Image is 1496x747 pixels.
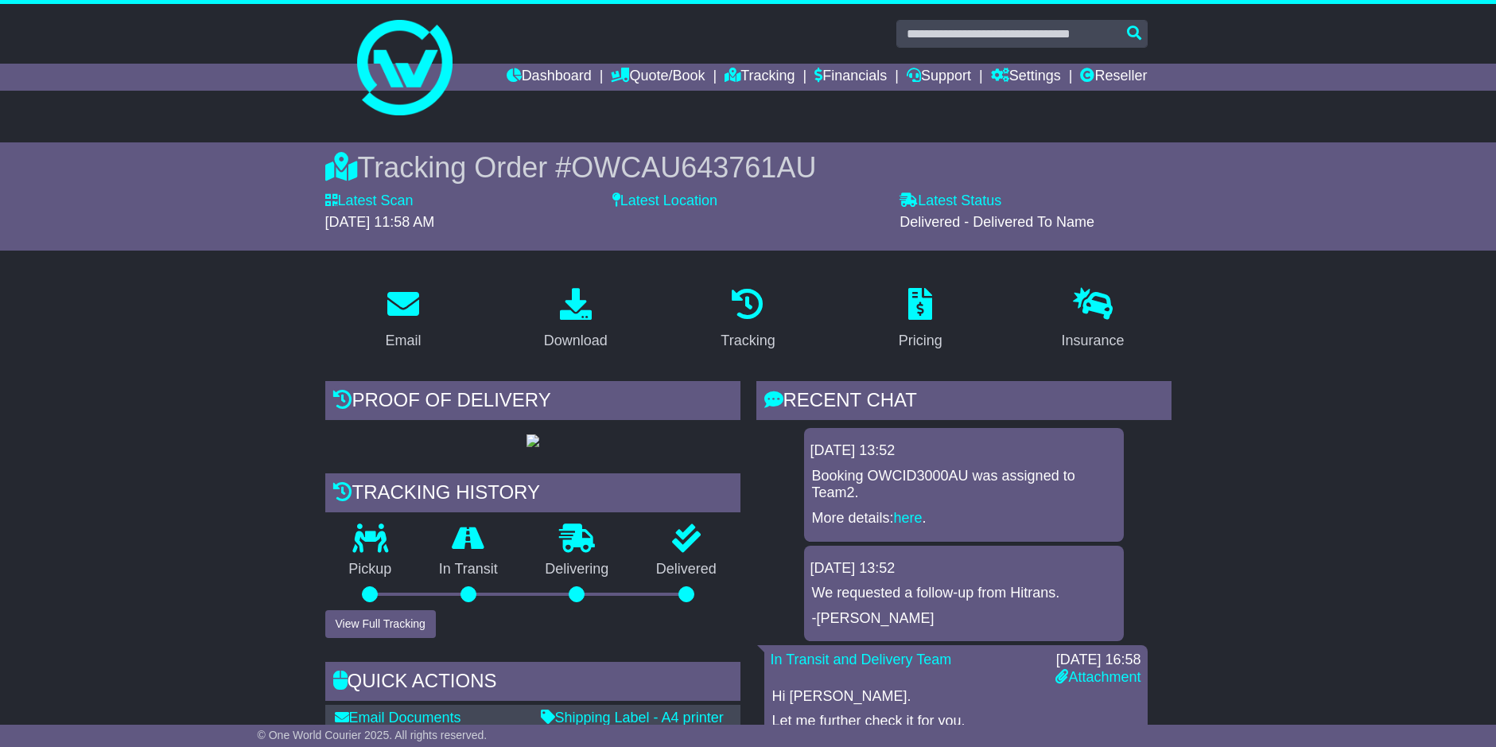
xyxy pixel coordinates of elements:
img: GetPodImage [527,434,539,447]
div: Email [385,330,421,352]
span: [DATE] 11:58 AM [325,214,435,230]
a: Quote/Book [611,64,705,91]
div: Download [544,330,608,352]
a: Tracking [710,282,785,357]
p: Delivered [632,561,740,578]
p: In Transit [415,561,522,578]
div: Tracking [721,330,775,352]
div: Insurance [1062,330,1125,352]
p: Delivering [522,561,633,578]
p: Pickup [325,561,416,578]
span: OWCAU643761AU [571,151,816,184]
a: Download [534,282,618,357]
span: © One World Courier 2025. All rights reserved. [258,729,488,741]
a: Email [375,282,431,357]
p: More details: . [812,510,1116,527]
div: Pricing [899,330,942,352]
a: Attachment [1055,669,1140,685]
p: -[PERSON_NAME] [812,610,1116,628]
a: Dashboard [507,64,592,91]
p: We requested a follow-up from Hitrans. [812,585,1116,602]
a: Settings [991,64,1061,91]
a: Reseller [1080,64,1147,91]
a: Financials [814,64,887,91]
a: Support [907,64,971,91]
div: [DATE] 16:58 [1055,652,1140,669]
div: [DATE] 13:52 [810,560,1117,578]
a: Email Documents [335,710,461,726]
button: View Full Tracking [325,610,436,638]
p: Booking OWCID3000AU was assigned to Team2. [812,468,1116,502]
p: Let me further check it for you. [772,713,1140,730]
label: Latest Scan [325,193,414,210]
a: Pricing [888,282,953,357]
div: Tracking history [325,473,740,516]
div: [DATE] 13:52 [810,442,1117,460]
label: Latest Status [900,193,1001,210]
a: In Transit and Delivery Team [771,652,952,667]
a: here [894,510,923,526]
div: RECENT CHAT [756,381,1172,424]
span: Delivered - Delivered To Name [900,214,1094,230]
div: Tracking Order # [325,150,1172,185]
p: Hi [PERSON_NAME]. [772,688,1140,706]
a: Shipping Label - A4 printer [541,710,724,726]
a: Tracking [725,64,795,91]
div: Quick Actions [325,662,740,705]
div: Proof of Delivery [325,381,740,424]
a: Insurance [1051,282,1135,357]
label: Latest Location [612,193,717,210]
